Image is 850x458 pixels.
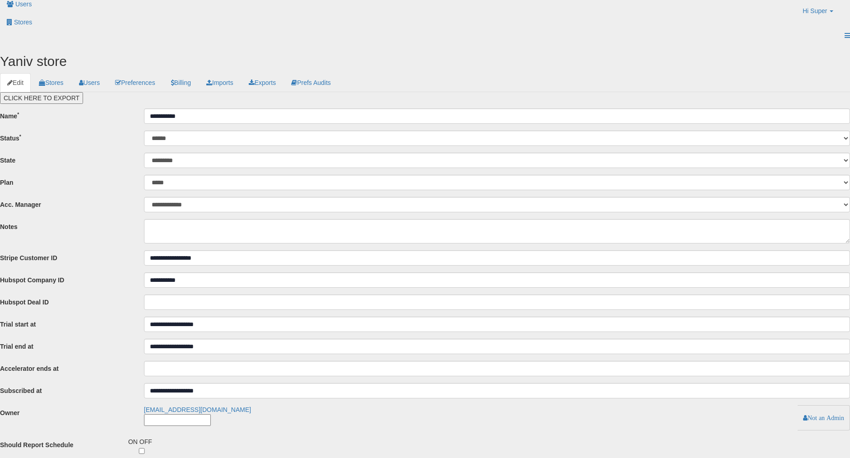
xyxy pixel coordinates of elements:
[139,438,152,445] span: OFF
[144,406,251,413] span: [EMAIL_ADDRESS][DOMAIN_NAME]
[803,6,827,15] span: Hi Super
[14,19,32,26] span: Stores
[796,2,850,27] a: Hi Super
[199,73,241,92] a: Imports
[803,415,844,421] a: Not an Admin
[32,73,70,92] a: Stores
[108,73,162,92] a: Preferences
[128,438,138,445] span: ON
[284,73,338,92] a: Prefs Audits
[163,73,198,92] a: Billing
[15,0,32,8] span: Users
[242,73,283,92] a: Exports
[72,73,107,92] a: Users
